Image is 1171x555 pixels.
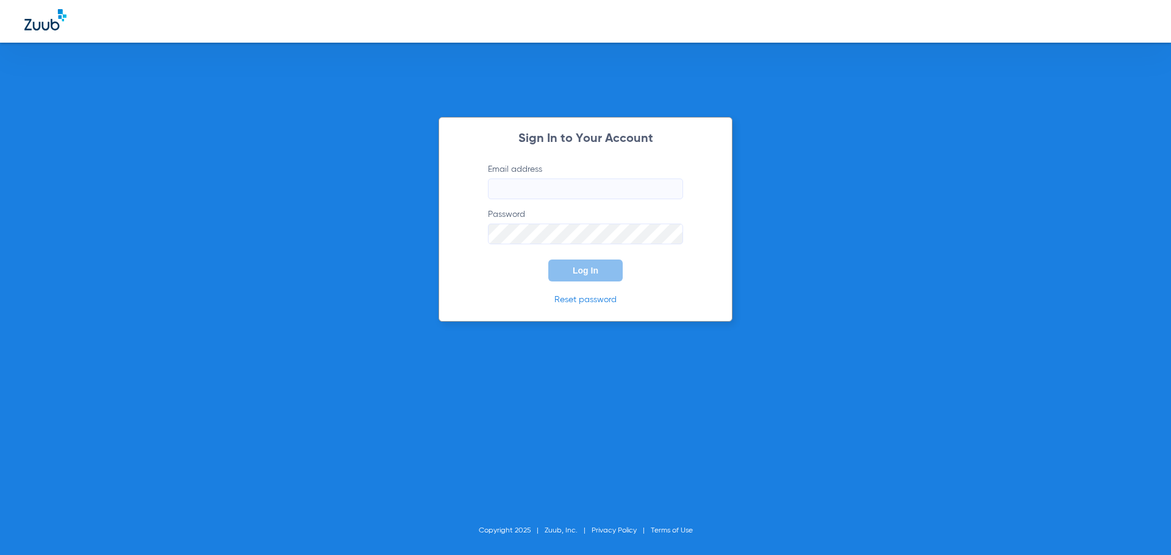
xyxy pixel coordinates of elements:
button: Log In [548,260,623,281]
input: Password [488,224,683,244]
img: Zuub Logo [24,9,66,30]
a: Privacy Policy [592,527,637,534]
li: Zuub, Inc. [545,525,592,537]
h2: Sign In to Your Account [470,133,701,145]
input: Email address [488,179,683,199]
a: Terms of Use [651,527,693,534]
a: Reset password [554,295,617,304]
label: Email address [488,163,683,199]
li: Copyright 2025 [479,525,545,537]
label: Password [488,208,683,244]
span: Log In [573,266,598,275]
